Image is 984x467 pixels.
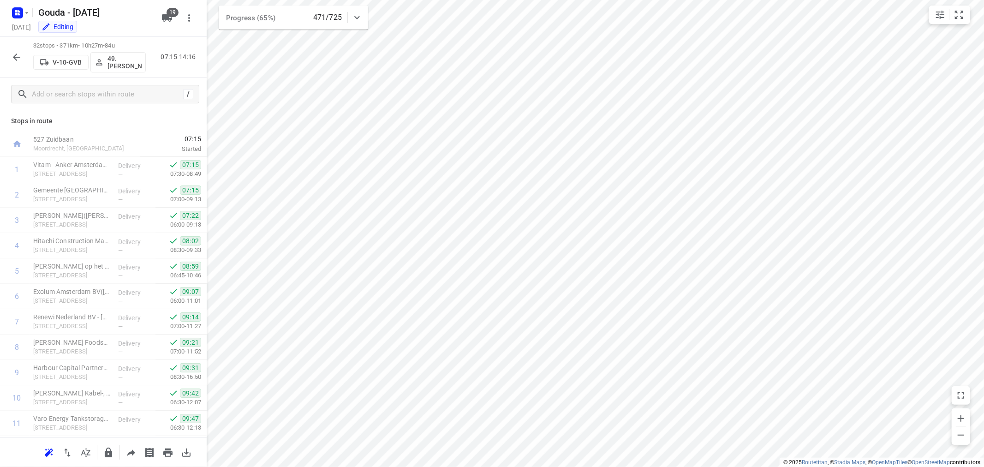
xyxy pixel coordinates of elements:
p: Started [140,144,201,154]
a: Routetitan [802,459,828,466]
svg: Done [169,287,178,296]
div: 3 [15,216,19,225]
h5: Project date [8,22,35,32]
svg: Done [169,414,178,423]
svg: Done [169,338,178,347]
span: — [118,222,123,228]
p: 08:30-09:33 [155,245,201,255]
p: Archangelkade 19, Amsterdam [33,347,111,356]
p: Delivery [118,364,152,373]
div: 5 [15,267,19,275]
p: Harbour Capital Partners B.V.(Erik de Boer) [33,363,111,372]
span: • [103,42,105,49]
p: Leo op het werk – JBT Food & Diary Systems(Martijn Duijnker) [33,262,111,271]
span: Share route [122,448,140,456]
span: Print shipping labels [140,448,159,456]
span: 84u [105,42,114,49]
p: [STREET_ADDRESS] [33,245,111,255]
button: Lock route [99,443,118,462]
p: Petroleumhavenweg 48, Amsterdam [33,423,111,432]
p: 06:45-10:46 [155,271,201,280]
button: 49. [PERSON_NAME] [90,52,146,72]
button: More [180,9,198,27]
div: 8 [15,343,19,352]
span: — [118,272,123,279]
h5: Rename [35,5,154,20]
svg: Done [169,262,178,271]
p: Varo Energy Tankstorage B.V.(Hein van der Eng) [33,414,111,423]
p: Stops in route [11,116,196,126]
span: 09:14 [180,312,201,322]
p: Delivery [118,161,152,170]
span: 07:15 [180,160,201,169]
p: 06:30-12:07 [155,398,201,407]
span: — [118,425,123,431]
svg: Done [169,211,178,220]
p: 06:00-11:01 [155,296,201,305]
span: — [118,171,123,178]
p: [STREET_ADDRESS] [33,322,111,331]
span: 19 [167,8,179,17]
span: — [118,298,123,305]
span: 09:42 [180,389,201,398]
div: small contained button group [929,6,970,24]
button: V-10-GVB [33,55,89,70]
svg: Done [169,186,178,195]
span: 09:07 [180,287,201,296]
p: 07:00-11:27 [155,322,201,331]
p: 06:30-12:13 [155,423,201,432]
span: Print route [159,448,177,456]
span: Reoptimize route [40,448,58,456]
li: © 2025 , © , © © contributors [783,459,980,466]
p: 32 stops • 371km • 10h27m [33,42,146,50]
div: 4 [15,241,19,250]
p: 07:00-09:13 [155,195,201,204]
p: Vitam - Anker Amsterdam Spirits(Celine Treffers) [33,160,111,169]
span: 07:22 [180,211,201,220]
p: Delivery [118,288,152,297]
p: [STREET_ADDRESS] [33,169,111,179]
p: Delivery [118,339,152,348]
a: Stadia Maps [834,459,865,466]
span: — [118,247,123,254]
span: — [118,374,123,381]
svg: Done [169,389,178,398]
p: 471/725 [313,12,342,23]
div: / [183,89,193,99]
button: Fit zoom [950,6,968,24]
div: 6 [15,292,19,301]
p: Delivery [118,389,152,399]
p: Gemeente Amsterdam - Directie Afval en Grondstoffen - Nieuw-Zeelandweg(Gerda Klop) [33,186,111,195]
input: Add or search stops within route [32,87,183,102]
span: — [118,196,123,203]
span: — [118,323,123,330]
span: Reverse route [58,448,77,456]
span: 09:47 [180,414,201,423]
span: 08:02 [180,236,201,245]
p: Nieuw-Zeelandweg 45, Amsterdam [33,195,111,204]
p: Renewi Westpoort(Priscilla Meijer) [33,211,111,220]
div: 9 [15,368,19,377]
div: 7 [15,317,19,326]
p: Exolum Amsterdam BV(Patricia de Winter) [33,287,111,296]
p: V-10-GVB [53,59,82,66]
div: 1 [15,165,19,174]
span: — [118,399,123,406]
p: 08:30-16:50 [155,372,201,382]
div: Progress (65%)471/725 [219,6,368,30]
p: Delivery [118,313,152,323]
p: [STREET_ADDRESS] [33,271,111,280]
p: 07:00-11:52 [155,347,201,356]
button: Map settings [931,6,949,24]
p: Moordrecht, [GEOGRAPHIC_DATA] [33,144,129,153]
svg: Done [169,363,178,372]
p: 07:30-08:49 [155,169,201,179]
p: Van Gelder Kabel-, Leiding- en Montagewerken B.V. - Groot Amsterdam(Joke Wit) [33,389,111,398]
span: 09:31 [180,363,201,372]
p: Leen Menken Foodservice Logistics - Amsterdam - Archangelkade(Werner Bulder) [33,338,111,347]
a: OpenMapTiles [872,459,907,466]
p: Delivery [118,237,152,246]
p: 527 Zuidbaan [33,135,129,144]
span: — [118,348,123,355]
span: 08:59 [180,262,201,271]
